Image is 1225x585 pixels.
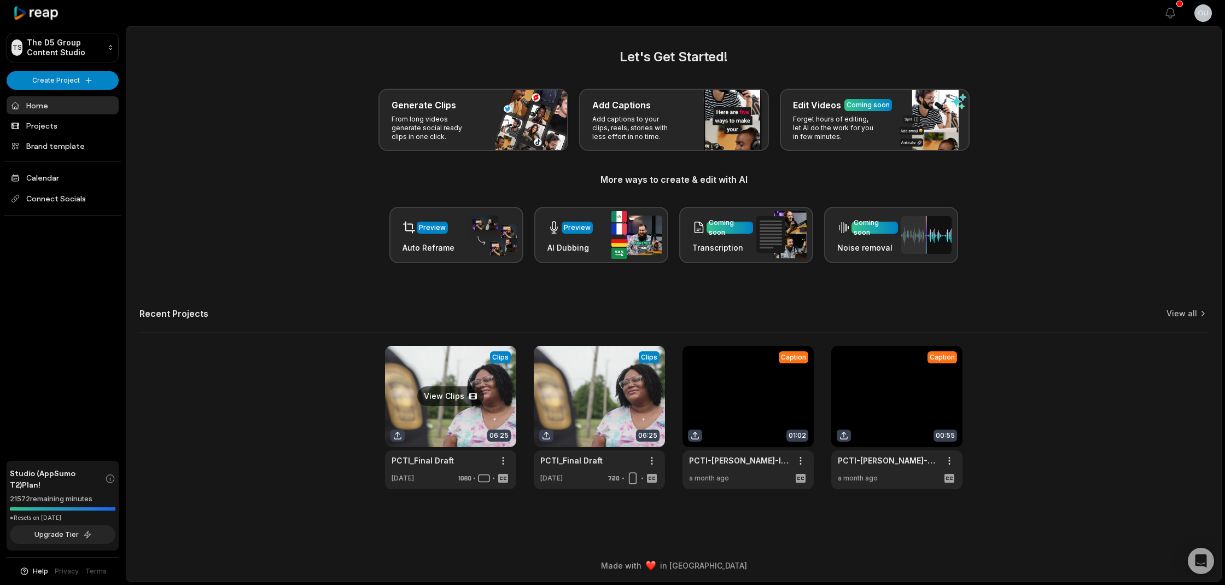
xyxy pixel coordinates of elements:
[540,455,603,466] a: PCTI_Final Draft
[901,216,952,254] img: noise_removal.png
[1188,548,1214,574] div: Open Intercom Messenger
[10,525,115,544] button: Upgrade Tier
[10,494,115,505] div: 21572 remaining minutes
[19,566,48,576] button: Help
[646,561,656,571] img: heart emoji
[11,39,22,56] div: TS
[847,100,890,110] div: Coming soon
[793,99,841,112] h3: Edit Videos
[592,99,651,112] h3: Add Captions
[136,560,1211,571] div: Made with in [GEOGRAPHIC_DATA]
[392,99,456,112] h3: Generate Clips
[7,189,119,208] span: Connect Socials
[139,47,1208,67] h2: Let's Get Started!
[7,96,119,114] a: Home
[419,223,446,233] div: Preview
[85,566,107,576] a: Terms
[55,566,79,576] a: Privacy
[402,242,454,253] h3: Auto Reframe
[139,308,208,319] h2: Recent Projects
[392,455,454,466] a: PCTI_Final Draft
[837,242,898,253] h3: Noise removal
[392,115,476,141] p: From long videos generate social ready clips in one click.
[709,218,751,238] div: Coming soon
[689,455,790,466] a: PCTI-[PERSON_NAME]-Interview-2
[33,566,48,576] span: Help
[692,242,753,253] h3: Transcription
[7,137,119,155] a: Brand template
[592,115,677,141] p: Add captions to your clips, reels, stories with less effort in no time.
[854,218,896,238] div: Coming soon
[139,173,1208,186] h3: More ways to create & edit with AI
[466,214,517,257] img: auto_reframe.png
[756,211,807,258] img: transcription.png
[793,115,878,141] p: Forget hours of editing, let AI do the work for you in few minutes.
[564,223,591,233] div: Preview
[27,38,103,57] p: The D5 Group Content Studio
[611,211,662,259] img: ai_dubbing.png
[10,467,105,490] span: Studio (AppSumo T2) Plan!
[1166,308,1197,319] a: View all
[547,242,593,253] h3: AI Dubbing
[838,455,938,466] a: PCTI-[PERSON_NAME]-Resident-Interview
[7,169,119,187] a: Calendar
[10,514,115,522] div: *Resets on [DATE]
[7,71,119,90] button: Create Project
[7,117,119,135] a: Projects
